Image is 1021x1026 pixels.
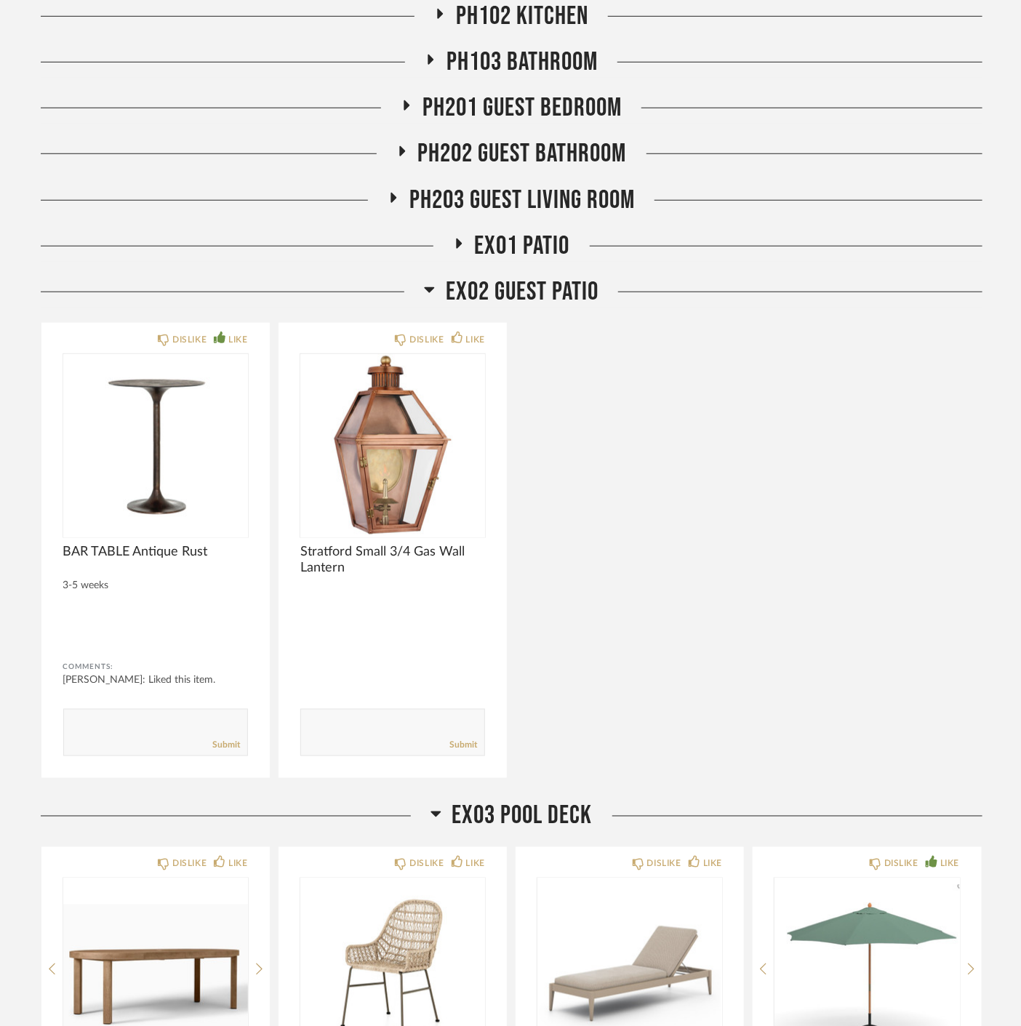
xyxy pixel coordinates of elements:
span: Stratford Small 3/4 Gas Wall Lantern [300,544,485,576]
div: DISLIKE [409,332,444,347]
span: PH201 Guest Bedroom [423,92,622,124]
img: undefined [300,354,485,536]
span: PH203 Guest Living Room [409,185,635,216]
span: EX01 Patio [475,231,570,262]
div: DISLIKE [647,857,681,871]
div: LIKE [228,332,247,347]
div: 3-5 weeks [63,580,248,592]
div: DISLIKE [172,857,207,871]
span: PH103 Bathroom [447,47,598,78]
span: PH202 Guest Bathroom [418,138,627,169]
div: DISLIKE [884,857,918,871]
img: undefined [63,354,248,536]
div: DISLIKE [172,332,207,347]
div: [PERSON_NAME]: Liked this item. [63,673,248,687]
span: EX03 Pool Deck [452,801,593,832]
div: LIKE [466,857,485,871]
a: Submit [449,740,477,752]
div: Comments: [63,660,248,674]
div: LIKE [940,857,959,871]
div: LIKE [228,857,247,871]
span: BAR TABLE Antique Rust [63,544,248,560]
span: PH102 Kitchen [456,1,588,32]
div: LIKE [703,857,722,871]
div: LIKE [466,332,485,347]
span: EX02 Guest Patio [446,276,598,308]
div: DISLIKE [409,857,444,871]
a: Submit [212,740,240,752]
